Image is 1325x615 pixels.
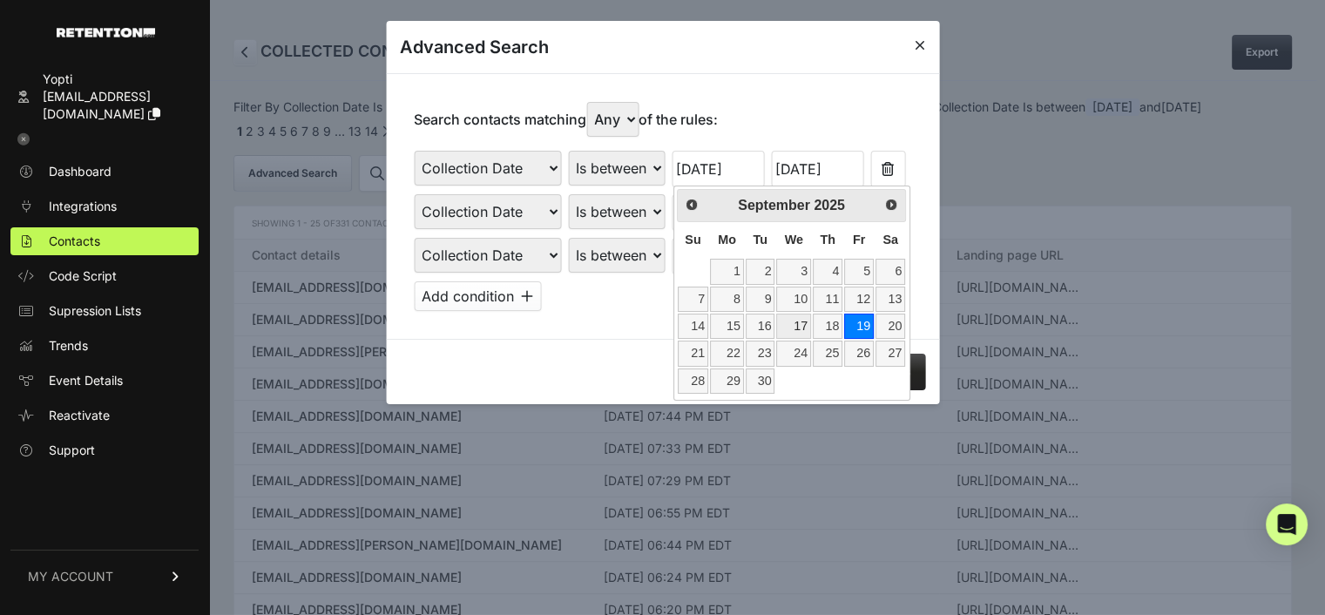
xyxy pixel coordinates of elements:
[813,287,842,312] a: 11
[10,367,199,395] a: Event Details
[738,198,810,213] span: September
[10,158,199,186] a: Dashboard
[844,341,874,366] a: 26
[10,227,199,255] a: Contacts
[875,341,905,366] a: 27
[753,233,767,247] span: Tuesday
[10,402,199,429] a: Reactivate
[884,198,898,212] span: Next
[49,337,88,355] span: Trends
[718,233,736,247] span: Monday
[414,281,541,311] button: Add condition
[49,372,123,389] span: Event Details
[776,259,810,284] a: 3
[10,332,199,360] a: Trends
[746,287,775,312] a: 9
[10,262,199,290] a: Code Script
[57,28,155,37] img: Retention.com
[746,314,775,339] a: 16
[710,341,744,366] a: 22
[785,233,803,247] span: Wednesday
[49,302,141,320] span: Supression Lists
[43,89,151,121] span: [EMAIL_ADDRESS][DOMAIN_NAME]
[844,314,874,339] a: 19
[49,442,95,459] span: Support
[10,65,199,128] a: Yopti [EMAIL_ADDRESS][DOMAIN_NAME]
[10,436,199,464] a: Support
[710,287,744,312] a: 8
[746,259,775,284] a: 2
[814,198,845,213] span: 2025
[710,368,744,394] a: 29
[49,407,110,424] span: Reactivate
[776,341,810,366] a: 24
[813,314,842,339] a: 18
[678,287,708,312] a: 7
[28,568,113,585] span: MY ACCOUNT
[678,368,708,394] a: 28
[813,341,842,366] a: 25
[678,341,708,366] a: 21
[10,550,199,603] a: MY ACCOUNT
[882,233,898,247] span: Saturday
[49,233,100,250] span: Contacts
[400,35,549,59] h3: Advanced Search
[879,192,904,217] a: Next
[875,314,905,339] a: 20
[685,233,700,247] span: Sunday
[875,259,905,284] a: 6
[1266,503,1308,545] div: Open Intercom Messenger
[875,287,905,312] a: 13
[776,287,810,312] a: 10
[746,341,775,366] a: 23
[49,198,117,215] span: Integrations
[844,259,874,284] a: 5
[710,314,744,339] a: 15
[813,259,842,284] a: 4
[678,314,708,339] a: 14
[776,314,810,339] a: 17
[414,102,718,137] p: Search contacts matching of the rules:
[853,233,865,247] span: Friday
[685,198,699,212] span: Prev
[43,71,192,88] div: Yopti
[844,287,874,312] a: 12
[710,259,744,284] a: 1
[49,163,112,180] span: Dashboard
[746,368,775,394] a: 30
[10,193,199,220] a: Integrations
[679,192,705,217] a: Prev
[49,267,117,285] span: Code Script
[10,297,199,325] a: Supression Lists
[820,233,835,247] span: Thursday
